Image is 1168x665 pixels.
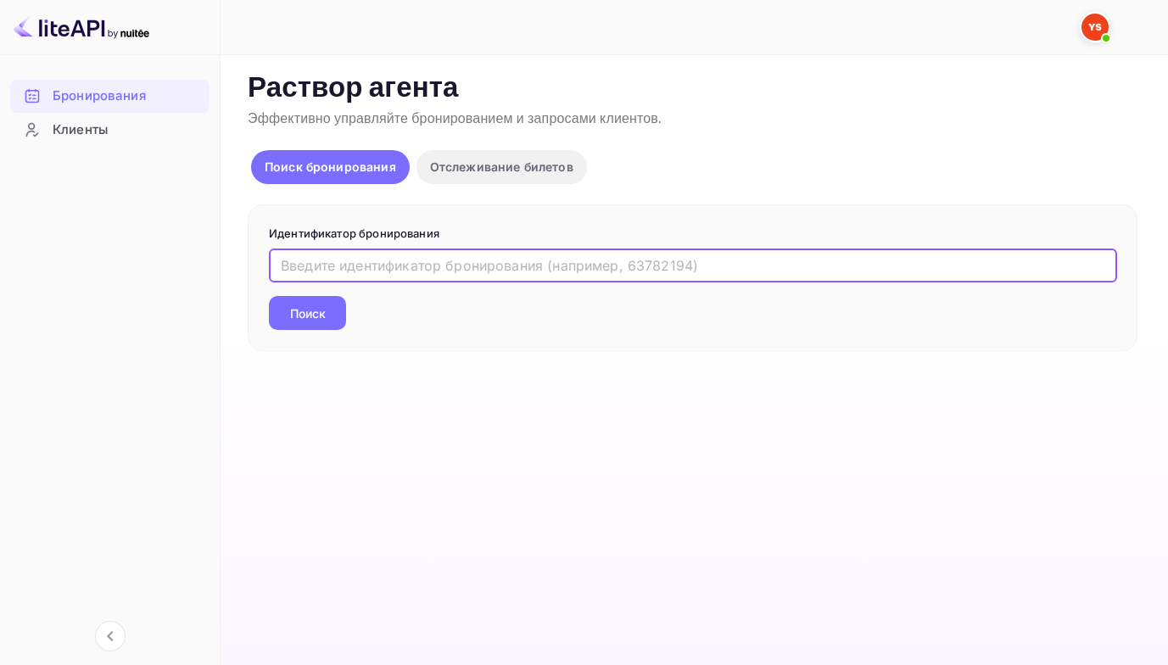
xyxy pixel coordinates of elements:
[430,159,573,174] ya-tr-span: Отслеживание билетов
[1081,14,1109,41] img: Служба Поддержки Яндекса
[95,621,126,651] button: Свернуть навигацию
[269,249,1117,282] input: Введите идентификатор бронирования (например, 63782194)
[10,80,210,111] a: Бронирования
[10,80,210,113] div: Бронирования
[10,114,210,145] a: Клиенты
[248,110,662,128] ya-tr-span: Эффективно управляйте бронированием и запросами клиентов.
[269,296,346,330] button: Поиск
[14,14,149,41] img: Логотип LiteAPI
[10,114,210,147] div: Клиенты
[265,159,396,174] ya-tr-span: Поиск бронирования
[248,70,459,107] ya-tr-span: Раствор агента
[290,305,326,322] ya-tr-span: Поиск
[53,87,146,106] ya-tr-span: Бронирования
[53,120,108,140] ya-tr-span: Клиенты
[269,226,439,240] ya-tr-span: Идентификатор бронирования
